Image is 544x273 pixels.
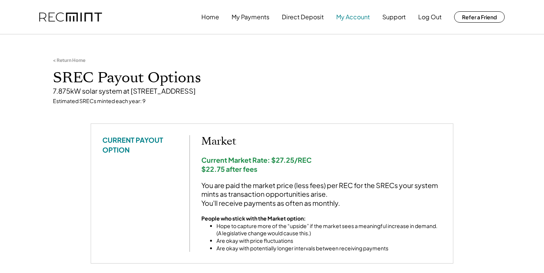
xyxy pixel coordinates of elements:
[53,86,491,95] div: 7.875kW solar system at [STREET_ADDRESS]
[102,135,178,154] div: CURRENT PAYOUT OPTION
[336,9,370,25] button: My Account
[201,215,306,222] strong: People who stick with the Market option:
[201,135,442,148] h2: Market
[201,9,219,25] button: Home
[53,69,491,87] h1: SREC Payout Options
[53,57,85,63] div: < Return Home
[382,9,406,25] button: Support
[216,222,442,237] li: Hope to capture more of the “upside” if the market sees a meaningful increase in demand. (A legis...
[53,97,491,105] div: Estimated SRECs minted each year: 9
[201,156,442,173] div: Current Market Rate: $27.25/REC $22.75 after fees
[39,12,102,22] img: recmint-logotype%403x.png
[201,181,442,207] div: You are paid the market price (less fees) per REC for the SRECs your system mints as transaction ...
[232,9,269,25] button: My Payments
[454,11,505,23] button: Refer a Friend
[282,9,324,25] button: Direct Deposit
[216,237,442,245] li: Are okay with price fluctuations
[216,245,442,252] li: Are okay with potentially longer intervals between receiving payments
[418,9,442,25] button: Log Out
